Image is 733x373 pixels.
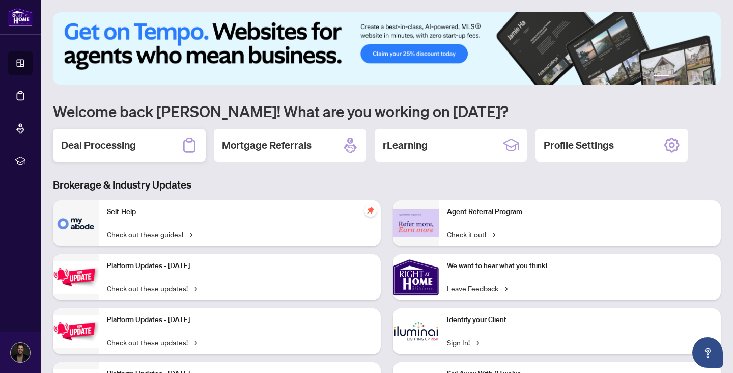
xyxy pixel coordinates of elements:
[53,315,99,347] img: Platform Updates - July 8, 2025
[447,260,713,272] p: We want to hear what you think!
[544,138,614,152] h2: Profile Settings
[107,314,373,326] p: Platform Updates - [DATE]
[674,75,678,79] button: 2
[383,138,428,152] h2: rLearning
[447,229,495,240] a: Check it out!→
[53,261,99,293] img: Platform Updates - July 21, 2025
[222,138,312,152] h2: Mortgage Referrals
[364,204,377,217] span: pushpin
[393,209,439,237] img: Agent Referral Program
[11,343,30,362] img: Profile Icon
[490,229,495,240] span: →
[654,75,670,79] button: 1
[53,12,721,85] img: Slide 0
[187,229,192,240] span: →
[393,254,439,300] img: We want to hear what you think!
[53,200,99,246] img: Self-Help
[192,337,197,348] span: →
[107,229,192,240] a: Check out these guides!→
[192,283,197,294] span: →
[698,75,702,79] button: 5
[107,260,373,272] p: Platform Updates - [DATE]
[107,206,373,218] p: Self-Help
[107,337,197,348] a: Check out these updates!→
[53,178,721,192] h3: Brokerage & Industry Updates
[393,308,439,354] img: Identify your Client
[690,75,694,79] button: 4
[447,337,479,348] a: Sign In!→
[474,337,479,348] span: →
[692,337,723,368] button: Open asap
[107,283,197,294] a: Check out these updates!→
[61,138,136,152] h2: Deal Processing
[502,283,508,294] span: →
[8,8,33,26] img: logo
[682,75,686,79] button: 3
[447,206,713,218] p: Agent Referral Program
[53,101,721,121] h1: Welcome back [PERSON_NAME]! What are you working on [DATE]?
[447,314,713,326] p: Identify your Client
[707,75,711,79] button: 6
[447,283,508,294] a: Leave Feedback→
